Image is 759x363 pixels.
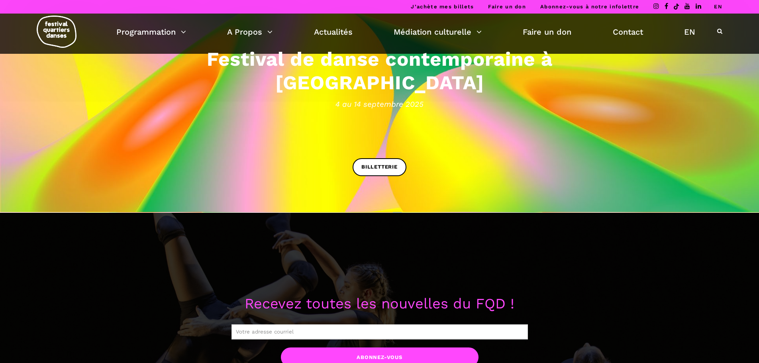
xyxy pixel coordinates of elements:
a: A Propos [227,25,273,39]
a: BILLETTERIE [353,158,406,176]
p: Recevez toutes les nouvelles du FQD ! [133,292,627,316]
a: Faire un don [488,4,526,10]
input: Votre adresse courriel [231,324,528,339]
a: Faire un don [523,25,571,39]
span: 4 au 14 septembre 2025 [133,98,627,110]
a: Abonnez-vous à notre infolettre [540,4,639,10]
span: BILLETTERIE [361,163,398,171]
a: EN [714,4,722,10]
a: Programmation [116,25,186,39]
img: logo-fqd-med [37,16,76,48]
a: J’achète mes billets [411,4,474,10]
h3: Festival de danse contemporaine à [GEOGRAPHIC_DATA] [133,47,627,94]
a: Médiation culturelle [394,25,482,39]
a: Contact [613,25,643,39]
a: EN [684,25,695,39]
a: Actualités [314,25,353,39]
